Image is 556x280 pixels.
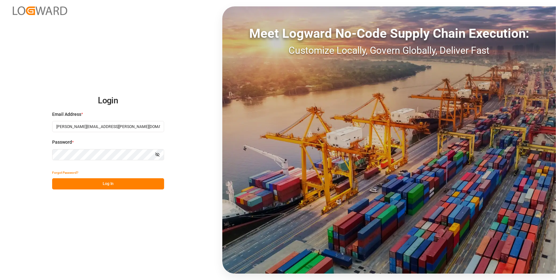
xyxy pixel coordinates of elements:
div: Customize Locally, Govern Globally, Deliver Fast [222,43,556,58]
div: Meet Logward No-Code Supply Chain Execution: [222,24,556,43]
h2: Login [52,91,164,111]
span: Password [52,139,72,146]
img: Logward_new_orange.png [13,6,67,15]
button: Log In [52,178,164,189]
input: Enter your email [52,121,164,132]
span: Email Address [52,111,81,118]
button: Forgot Password? [52,167,78,178]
